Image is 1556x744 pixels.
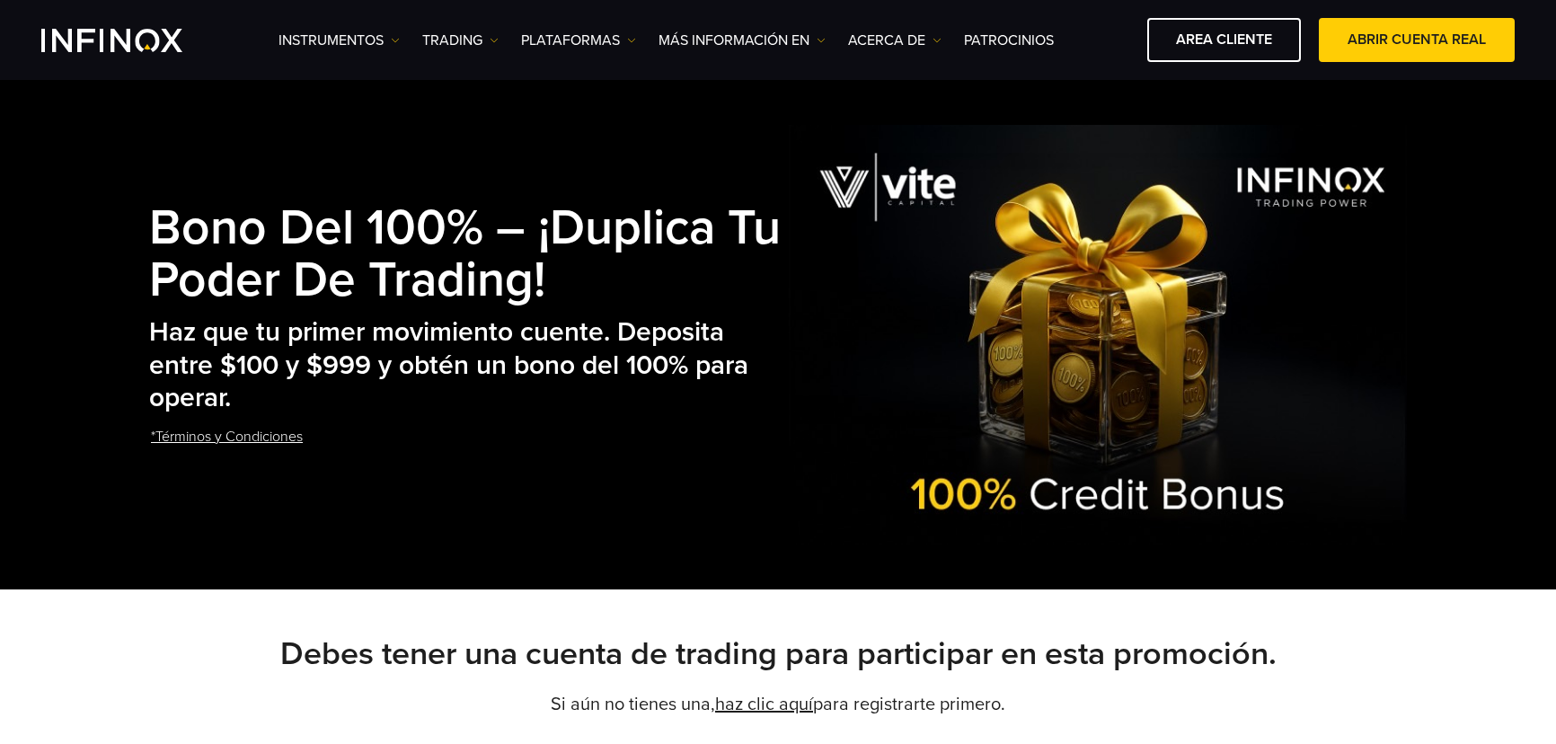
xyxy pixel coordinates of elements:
a: PLATAFORMAS [521,30,636,51]
a: ABRIR CUENTA REAL [1319,18,1515,62]
p: Si aún no tienes una, para registrarte primero. [149,692,1407,717]
a: INFINOX Logo [41,29,225,52]
a: haz clic aquí [715,694,813,715]
a: AREA CLIENTE [1147,18,1301,62]
strong: Debes tener una cuenta de trading para participar en esta promoción. [280,634,1277,673]
a: Instrumentos [278,30,400,51]
a: Más información en [659,30,826,51]
a: TRADING [422,30,499,51]
a: ACERCA DE [848,30,942,51]
h2: Haz que tu primer movimiento cuente. Deposita entre $100 y $999 y obtén un bono del 100% para ope... [149,316,789,415]
strong: Bono del 100% – ¡Duplica tu poder de trading! [149,199,781,310]
a: *Términos y Condiciones [149,415,305,459]
a: Patrocinios [964,30,1054,51]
